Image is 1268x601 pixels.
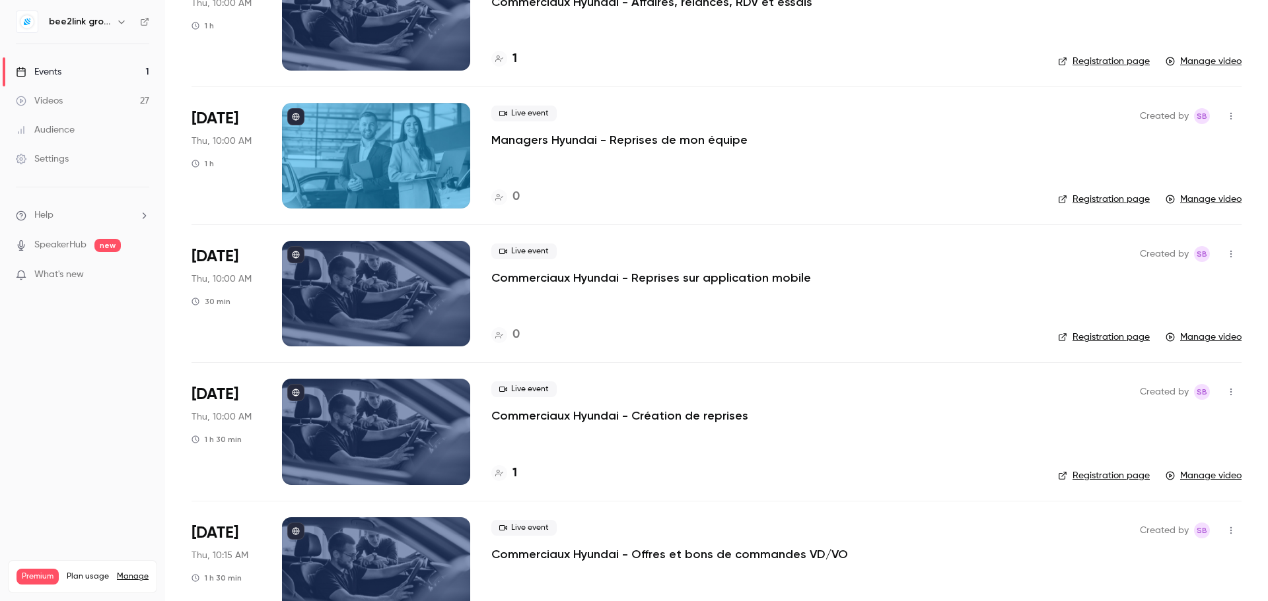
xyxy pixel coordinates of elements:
[192,108,238,129] span: [DATE]
[512,326,520,344] h4: 0
[1166,193,1242,206] a: Manage video
[1058,193,1150,206] a: Registration page
[133,269,149,281] iframe: Noticeable Trigger
[1194,108,1210,124] span: Stephanie Baron
[1166,55,1242,68] a: Manage video
[1058,331,1150,344] a: Registration page
[512,464,517,482] h4: 1
[1058,55,1150,68] a: Registration page
[491,106,557,121] span: Live event
[1058,469,1150,482] a: Registration page
[192,549,248,562] span: Thu, 10:15 AM
[117,571,149,582] a: Manage
[491,50,517,68] a: 1
[491,132,748,148] a: Managers Hyundai - Reprises de mon équipe
[1194,246,1210,262] span: Stephanie Baron
[192,384,238,405] span: [DATE]
[192,410,252,424] span: Thu, 10:00 AM
[67,571,109,582] span: Plan usage
[491,326,520,344] a: 0
[192,272,252,286] span: Thu, 10:00 AM
[491,520,557,536] span: Live event
[16,208,149,222] li: help-dropdown-opener
[17,569,59,585] span: Premium
[16,94,63,108] div: Videos
[34,238,87,252] a: SpeakerHub
[34,208,53,222] span: Help
[512,50,517,68] h4: 1
[491,188,520,206] a: 0
[1166,331,1242,344] a: Manage video
[1140,384,1189,400] span: Created by
[491,243,557,259] span: Live event
[192,522,238,544] span: [DATE]
[192,434,242,445] div: 1 h 30 min
[1197,384,1207,400] span: SB
[1197,246,1207,262] span: SB
[1140,108,1189,124] span: Created by
[17,11,38,32] img: bee2link group - Formation continue Hyundai
[34,268,84,282] span: What's new
[49,15,111,28] h6: bee2link group - Formation continue Hyundai
[1140,246,1189,262] span: Created by
[192,241,261,346] div: Jul 10 Thu, 10:00 AM (Europe/Paris)
[192,573,242,583] div: 1 h 30 min
[192,103,261,208] div: Jul 17 Thu, 10:00 AM (Europe/Paris)
[491,546,848,562] a: Commerciaux Hyundai - Offres et bons de commandes VD/VO
[1140,522,1189,538] span: Created by
[1166,469,1242,482] a: Manage video
[491,464,517,482] a: 1
[192,135,252,148] span: Thu, 10:00 AM
[1194,384,1210,400] span: Stephanie Baron
[491,270,811,286] a: Commerciaux Hyundai - Reprises sur application mobile
[192,158,214,169] div: 1 h
[1197,108,1207,124] span: SB
[491,408,748,424] a: Commerciaux Hyundai - Création de reprises
[192,20,214,31] div: 1 h
[192,246,238,267] span: [DATE]
[16,65,61,79] div: Events
[94,239,121,252] span: new
[192,379,261,484] div: Jul 3 Thu, 10:00 AM (Europe/Paris)
[1197,522,1207,538] span: SB
[512,188,520,206] h4: 0
[1194,522,1210,538] span: Stephanie Baron
[491,381,557,397] span: Live event
[16,123,75,137] div: Audience
[192,296,230,307] div: 30 min
[16,152,69,166] div: Settings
